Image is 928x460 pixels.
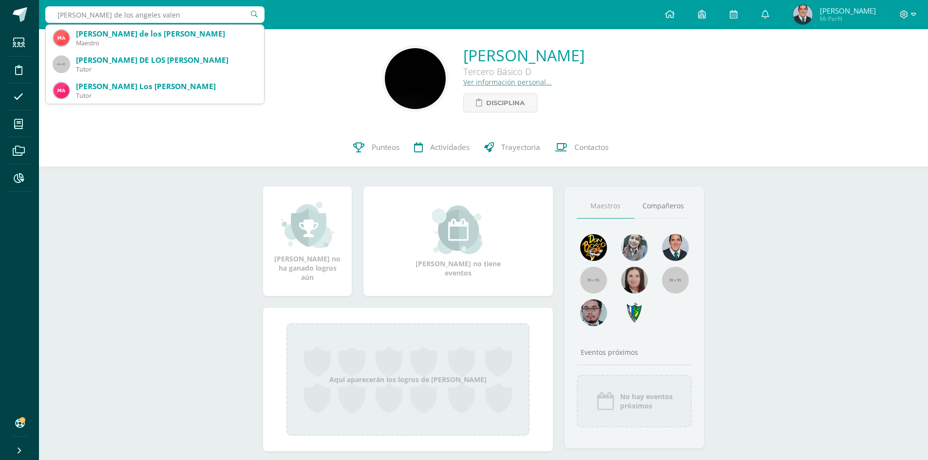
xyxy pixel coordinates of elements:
a: Disciplina [463,93,537,112]
span: Punteos [372,142,399,152]
a: Actividades [407,128,477,167]
img: 7cab5f6743d087d6deff47ee2e57ce0d.png [621,299,648,326]
div: Maestro [76,39,256,47]
a: Ver información personal... [463,77,552,87]
span: Contactos [574,142,608,152]
a: [PERSON_NAME] [463,45,585,66]
img: 67c3d6f6ad1c930a517675cdc903f95f.png [621,267,648,294]
img: 682fecddd3572eeed4bb39e858d0714a.png [385,48,446,109]
img: event_icon.png [596,391,615,411]
div: Aquí aparecerán los logros de [PERSON_NAME] [286,323,530,436]
span: Mi Perfil [820,15,876,23]
div: [PERSON_NAME] Los [PERSON_NAME] [76,81,256,92]
div: Eventos próximos [577,348,692,357]
span: Trayectoria [501,142,540,152]
span: [PERSON_NAME] [820,6,876,16]
a: Trayectoria [477,128,548,167]
img: achievement_small.png [281,201,334,249]
img: 45x45 [54,56,69,72]
span: No hay eventos próximos [620,392,673,410]
span: Disciplina [486,94,525,112]
span: Actividades [430,142,470,152]
div: Tercero Básico D [463,66,585,77]
img: a9976b1cad2e56b1ca6362e8fabb9e16.png [793,5,813,24]
a: Compañeros [634,194,692,219]
img: 45bd7986b8947ad7e5894cbc9b781108.png [621,234,648,261]
div: [PERSON_NAME] no tiene eventos [410,205,507,277]
img: 55x55 [580,267,607,294]
a: Contactos [548,128,616,167]
img: d0e54f245e8330cebada5b5b95708334.png [580,299,607,326]
div: [PERSON_NAME] DE LOS [PERSON_NAME] [76,55,256,65]
div: [PERSON_NAME] de los [PERSON_NAME] [76,29,256,39]
img: 29fc2a48271e3f3676cb2cb292ff2552.png [580,234,607,261]
img: 55x55 [662,267,689,294]
img: event_small.png [432,205,485,254]
img: eec80b72a0218df6e1b0c014193c2b59.png [662,234,689,261]
div: Tutor [76,92,256,100]
img: 09f555c855daf529ee510278f1ca1ec7.png [54,30,69,46]
img: d96d62800f4824b48ed3769fb6b6f110.png [54,83,69,98]
div: Tutor [76,65,256,74]
a: Maestros [577,194,634,219]
input: Busca un usuario... [45,6,265,23]
div: [PERSON_NAME] no ha ganado logros aún [273,201,342,282]
a: Punteos [346,128,407,167]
